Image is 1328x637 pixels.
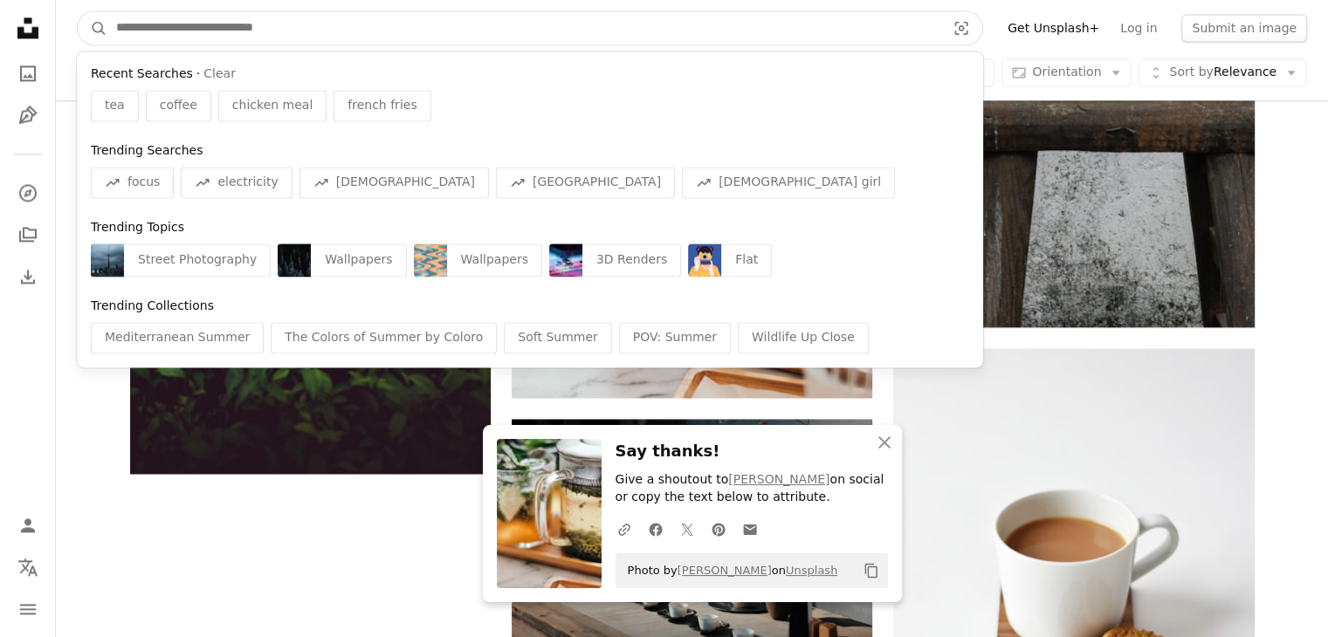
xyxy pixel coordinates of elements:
span: Sort by [1169,65,1213,79]
span: Orientation [1032,65,1101,79]
img: premium_vector-1749740990668-cd06e98471ca [688,243,721,277]
span: [DEMOGRAPHIC_DATA] girl [719,174,881,191]
a: Share on Facebook [640,511,671,546]
span: Trending Collections [91,298,214,312]
a: Photos [10,56,45,91]
a: Download History [10,259,45,294]
a: Log in [1110,14,1167,42]
div: 3D Renders [582,243,681,277]
div: Street Photography [124,243,271,277]
a: Get Unsplash+ [997,14,1110,42]
span: Trending Searches [91,143,203,157]
a: Share on Pinterest [703,511,734,546]
img: premium_photo-1754984826162-5de96e38a4e4 [549,243,582,277]
img: premium_vector-1750777519295-a392f7ef3d63 [414,243,447,277]
a: Home — Unsplash [10,10,45,49]
a: Collections [10,217,45,252]
div: The Colors of Summer by Coloro [271,322,497,353]
div: Soft Summer [504,322,611,353]
div: Wallpapers [447,243,542,277]
div: · [91,65,969,83]
span: Photo by on [619,557,838,585]
a: Log in / Sign up [10,508,45,543]
a: [PERSON_NAME] [728,472,829,486]
a: white ceramic coffee mug beside cookies [893,589,1254,605]
span: tea [105,97,125,114]
p: Give a shoutout to on social or copy the text below to attribute. [616,471,888,506]
button: Copy to clipboard [857,556,886,586]
a: Share on Twitter [671,511,703,546]
span: chicken meal [232,97,313,114]
img: premium_photo-1675873580289-213b32be1f1a [278,243,311,277]
div: Mediterranean Summer [91,322,264,353]
span: Trending Topics [91,220,184,234]
div: Wallpapers [311,243,406,277]
span: Relevance [1169,65,1276,82]
button: Search Unsplash [78,11,107,45]
button: Submit an image [1181,14,1307,42]
span: electricity [217,174,278,191]
div: Flat [721,243,772,277]
button: Orientation [1001,59,1132,87]
a: [PERSON_NAME] [678,564,772,577]
button: Visual search [940,11,982,45]
button: Language [10,550,45,585]
button: Menu [10,592,45,627]
h3: Say thanks! [616,439,888,464]
span: coffee [160,97,197,114]
form: Find visuals sitewide [77,10,983,45]
span: [GEOGRAPHIC_DATA] [533,174,661,191]
span: [DEMOGRAPHIC_DATA] [336,174,475,191]
a: Explore [10,175,45,210]
div: POV: Summer [619,322,731,353]
button: Sort byRelevance [1139,59,1307,87]
img: photo-1756135154174-add625f8721a [91,243,124,277]
button: Clear [203,65,236,83]
div: Wildlife Up Close [738,322,869,353]
span: focus [127,174,160,191]
a: Share over email [734,511,766,546]
span: french fries [347,97,416,114]
a: Unsplash [786,564,837,577]
a: Illustrations [10,98,45,133]
span: Recent Searches [91,65,193,83]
